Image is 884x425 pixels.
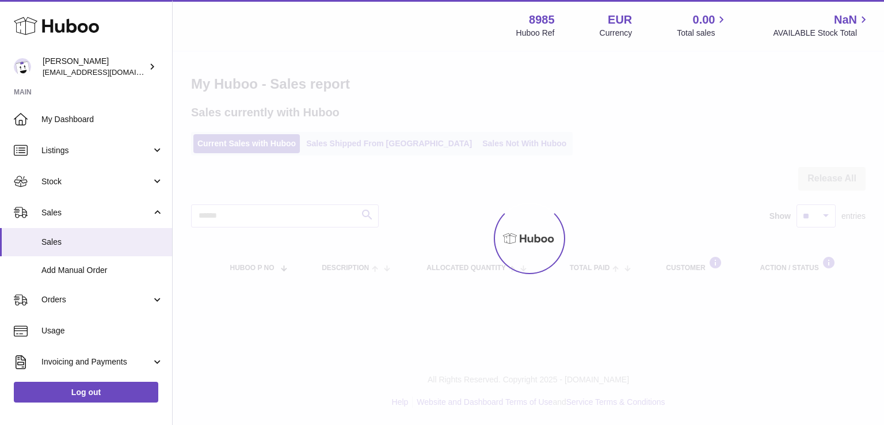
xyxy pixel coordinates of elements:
[41,114,163,125] span: My Dashboard
[600,28,632,39] div: Currency
[14,58,31,75] img: info@dehaanlifestyle.nl
[41,207,151,218] span: Sales
[43,67,169,77] span: [EMAIL_ADDRESS][DOMAIN_NAME]
[529,12,555,28] strong: 8985
[41,145,151,156] span: Listings
[41,356,151,367] span: Invoicing and Payments
[41,325,163,336] span: Usage
[516,28,555,39] div: Huboo Ref
[773,28,870,39] span: AVAILABLE Stock Total
[41,265,163,276] span: Add Manual Order
[677,28,728,39] span: Total sales
[834,12,857,28] span: NaN
[43,56,146,78] div: [PERSON_NAME]
[608,12,632,28] strong: EUR
[773,12,870,39] a: NaN AVAILABLE Stock Total
[693,12,715,28] span: 0.00
[41,237,163,248] span: Sales
[41,176,151,187] span: Stock
[14,382,158,403] a: Log out
[41,294,151,305] span: Orders
[677,12,728,39] a: 0.00 Total sales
